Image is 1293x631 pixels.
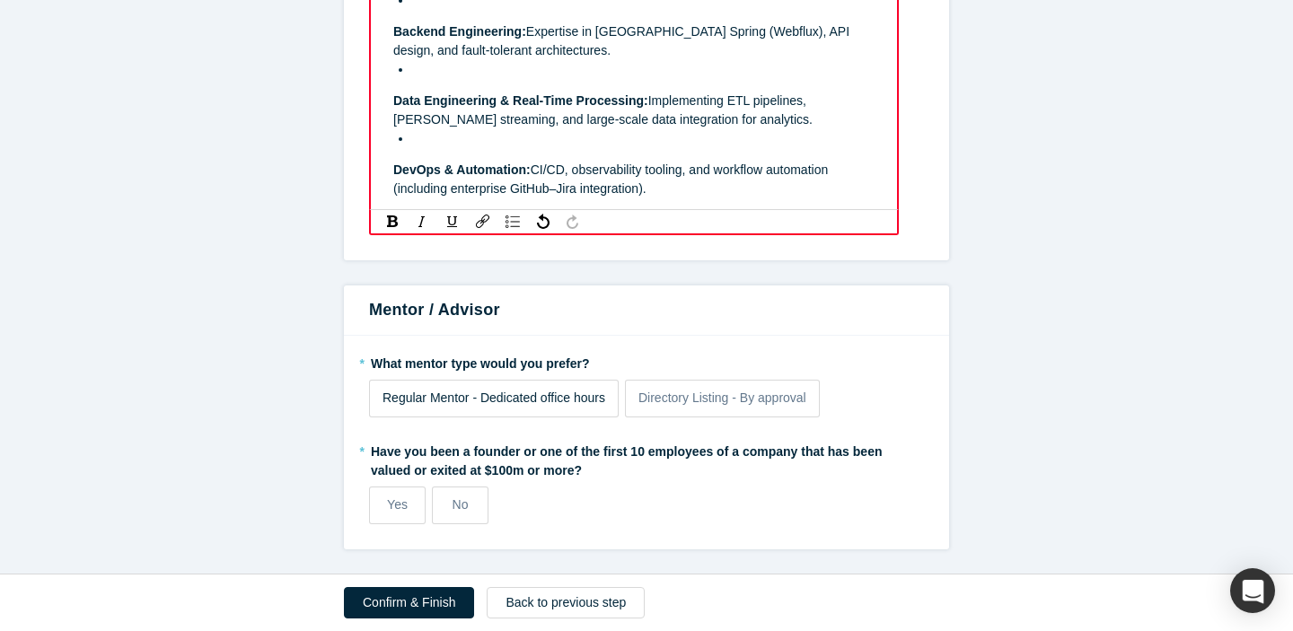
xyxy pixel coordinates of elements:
[369,436,924,480] label: Have you been a founder or one of the first 10 employees of a company that has been valued or exi...
[532,213,554,231] div: Undo
[393,162,831,196] span: CI/CD, observability tooling, and workflow automation (including enterprise GitHub–Jira integrati...
[393,162,531,177] span: DevOps & Automation:
[468,213,497,231] div: rdw-link-control
[441,213,464,231] div: Underline
[471,213,494,231] div: Link
[393,93,648,108] span: Data Engineering & Real-Time Processing:
[410,213,434,231] div: Italic
[369,209,899,235] div: rdw-toolbar
[528,213,587,231] div: rdw-history-control
[377,213,468,231] div: rdw-inline-control
[393,24,526,39] span: Backend Engineering:
[497,213,528,231] div: rdw-list-control
[387,497,408,512] span: Yes
[393,93,813,127] span: Implementing ETL pipelines, [PERSON_NAME] streaming, and large-scale data integration for analytics.
[369,298,924,322] h3: Mentor / Advisor
[381,213,403,231] div: Bold
[487,587,645,618] button: Back to previous step
[393,24,853,57] span: Expertise in [GEOGRAPHIC_DATA] Spring (Webflux), API design, and fault-tolerant architectures.
[383,390,605,405] span: Regular Mentor - Dedicated office hours
[344,587,474,618] button: Confirm & Finish
[561,213,584,231] div: Redo
[369,348,924,373] label: What mentor type would you prefer?
[453,497,469,512] span: No
[638,390,806,405] span: Directory Listing - By approval
[501,213,524,231] div: Unordered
